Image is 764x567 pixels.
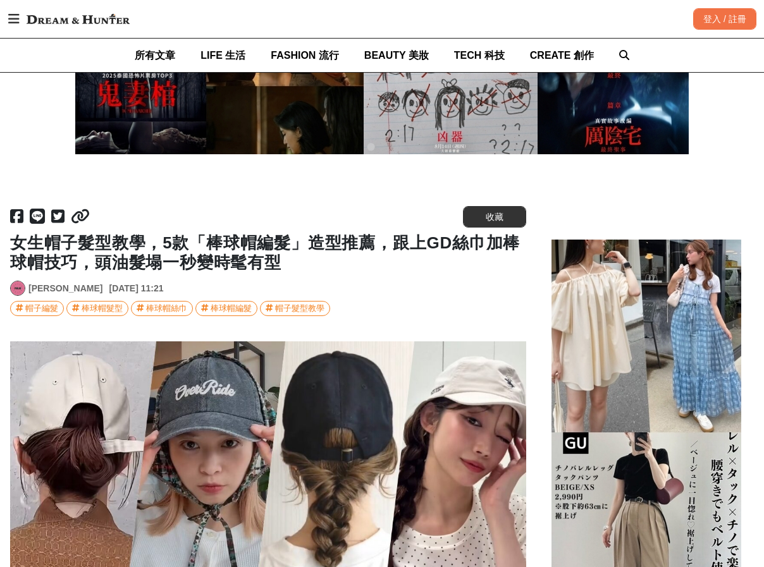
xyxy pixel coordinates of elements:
div: 帽子髮型教學 [275,302,324,315]
div: [DATE] 11:21 [109,282,163,295]
a: 帽子髮型教學 [260,301,330,316]
img: Dream & Hunter [20,8,136,30]
a: TECH 科技 [454,39,505,72]
a: LIFE 生活 [200,39,245,72]
span: 所有文章 [135,50,175,61]
h1: 女生帽子髮型教學，5款「棒球帽編髮」造型推薦，跟上GD絲巾加棒球帽技巧，頭油髮塌一秒變時髦有型 [10,233,526,272]
a: [PERSON_NAME] [28,282,102,295]
span: TECH 科技 [454,50,505,61]
div: 帽子編髮 [25,302,58,315]
a: 棒球帽絲巾 [131,301,193,316]
button: 收藏 [463,206,526,228]
a: BEAUTY 美妝 [364,39,429,72]
span: CREATE 創作 [530,50,594,61]
a: 所有文章 [135,39,175,72]
a: FASHION 流行 [271,39,339,72]
a: Avatar [10,281,25,296]
a: 帽子編髮 [10,301,64,316]
a: 棒球帽編髮 [195,301,257,316]
a: CREATE 創作 [530,39,594,72]
div: 棒球帽編髮 [211,302,252,315]
img: Avatar [11,281,25,295]
span: FASHION 流行 [271,50,339,61]
div: 棒球帽髮型 [82,302,123,315]
a: 棒球帽髮型 [66,301,128,316]
span: LIFE 生活 [200,50,245,61]
div: 棒球帽絲巾 [146,302,187,315]
div: 登入 / 註冊 [693,8,756,30]
span: BEAUTY 美妝 [364,50,429,61]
